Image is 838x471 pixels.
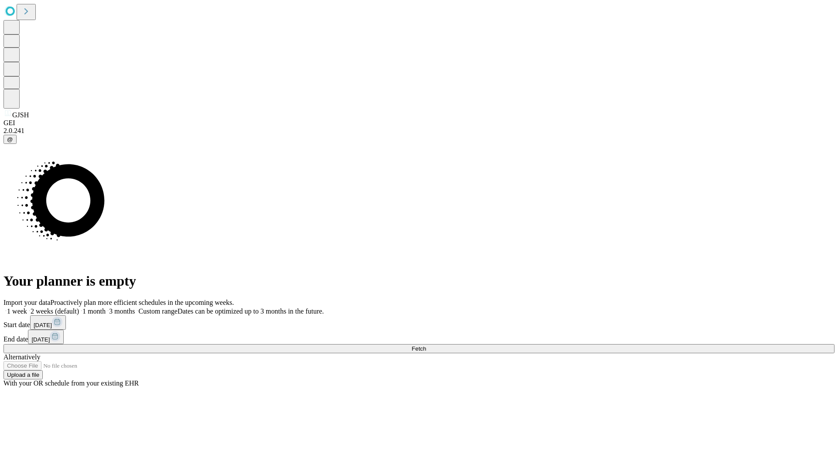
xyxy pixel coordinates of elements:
button: [DATE] [30,315,66,330]
button: Fetch [3,344,835,353]
button: @ [3,135,17,144]
div: GEI [3,119,835,127]
span: With your OR schedule from your existing EHR [3,379,139,387]
span: Alternatively [3,353,40,361]
span: Dates can be optimized up to 3 months in the future. [178,307,324,315]
h1: Your planner is empty [3,273,835,289]
span: 1 month [82,307,106,315]
span: GJSH [12,111,29,119]
button: [DATE] [28,330,64,344]
button: Upload a file [3,370,43,379]
span: 1 week [7,307,27,315]
span: Import your data [3,299,51,306]
span: @ [7,136,13,143]
span: 2 weeks (default) [31,307,79,315]
span: Fetch [412,345,426,352]
span: [DATE] [34,322,52,328]
div: 2.0.241 [3,127,835,135]
span: 3 months [109,307,135,315]
div: End date [3,330,835,344]
div: Start date [3,315,835,330]
span: Proactively plan more efficient schedules in the upcoming weeks. [51,299,234,306]
span: Custom range [138,307,177,315]
span: [DATE] [31,336,50,343]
